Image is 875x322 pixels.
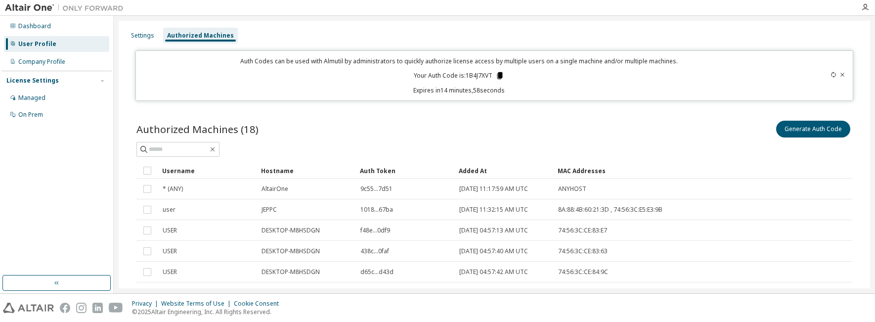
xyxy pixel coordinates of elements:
[92,303,103,313] img: linkedin.svg
[776,121,850,138] button: Generate Auth Code
[18,94,45,102] div: Managed
[360,268,394,276] span: d65c...d43d
[459,268,528,276] span: [DATE] 04:57:42 AM UTC
[60,303,70,313] img: facebook.svg
[459,206,528,214] span: [DATE] 11:32:15 AM UTC
[163,206,175,214] span: user
[459,163,550,179] div: Added At
[131,32,154,40] div: Settings
[132,300,161,308] div: Privacy
[414,71,504,80] p: Your Auth Code is: 1B4J7XVT
[360,185,393,193] span: 9c55...7d51
[262,268,320,276] span: DESKTOP-M8HSDGN
[3,303,54,313] img: altair_logo.svg
[360,247,389,255] span: 438c...0faf
[360,163,451,179] div: Auth Token
[5,3,129,13] img: Altair One
[459,227,528,234] span: [DATE] 04:57:13 AM UTC
[558,227,607,234] span: 74:56:3C:CE:83:E7
[261,163,352,179] div: Hostname
[136,122,259,136] span: Authorized Machines (18)
[142,57,776,65] p: Auth Codes can be used with Almutil by administrators to quickly authorize license access by mult...
[360,227,390,234] span: f48e...0df9
[142,86,776,94] p: Expires in 14 minutes, 58 seconds
[167,32,234,40] div: Authorized Machines
[18,58,65,66] div: Company Profile
[162,163,253,179] div: Username
[558,185,586,193] span: ANYHOST
[360,206,393,214] span: 1018...67ba
[163,247,177,255] span: USER
[109,303,123,313] img: youtube.svg
[558,268,608,276] span: 74:56:3C:CE:84:9C
[76,303,87,313] img: instagram.svg
[18,22,51,30] div: Dashboard
[18,40,56,48] div: User Profile
[262,227,320,234] span: DESKTOP-M8HSDGN
[558,206,662,214] span: 8A:88:4B:60:21:3D , 74:56:3C:E5:E3:9B
[459,247,528,255] span: [DATE] 04:57:40 AM UTC
[558,163,744,179] div: MAC Addresses
[163,268,177,276] span: USER
[262,185,288,193] span: AltairOne
[234,300,285,308] div: Cookie Consent
[163,185,183,193] span: * (ANY)
[459,185,528,193] span: [DATE] 11:17:59 AM UTC
[262,206,277,214] span: JEPPC
[18,111,43,119] div: On Prem
[6,77,59,85] div: License Settings
[558,247,608,255] span: 74:56:3C:CE:83:63
[132,308,285,316] p: © 2025 Altair Engineering, Inc. All Rights Reserved.
[161,300,234,308] div: Website Terms of Use
[262,247,320,255] span: DESKTOP-M8HSDGN
[163,227,177,234] span: USER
